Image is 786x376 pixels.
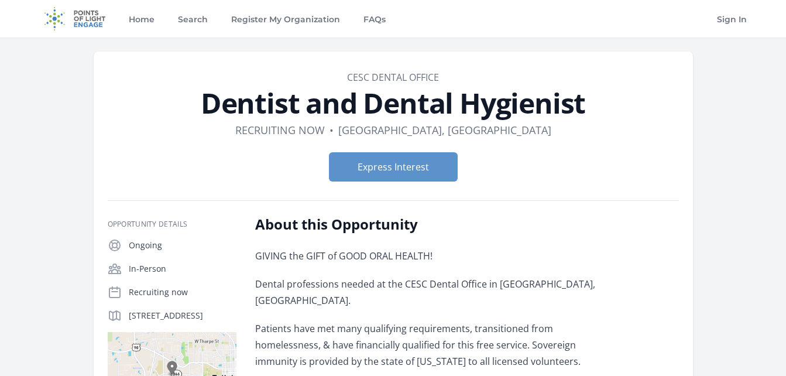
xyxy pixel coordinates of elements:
[255,215,598,234] h2: About this Opportunity
[255,248,598,264] p: GIVING the GIFT of GOOD ORAL HEALTH!
[347,71,439,84] a: CESC Dental Office
[329,122,334,138] div: •
[108,89,679,117] h1: Dentist and Dental Hygienist
[329,152,458,182] button: Express Interest
[338,122,551,138] dd: [GEOGRAPHIC_DATA], [GEOGRAPHIC_DATA]
[129,310,236,322] p: [STREET_ADDRESS]
[129,263,236,275] p: In-Person
[255,276,598,309] p: Dental professions needed at the CESC Dental Office in [GEOGRAPHIC_DATA], [GEOGRAPHIC_DATA].
[129,240,236,251] p: Ongoing
[235,122,325,138] dd: Recruiting now
[108,220,236,229] h3: Opportunity Details
[129,286,236,298] p: Recruiting now
[255,320,598,370] p: Patients have met many qualifying requirements, transitioned from homelessness, & have financiall...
